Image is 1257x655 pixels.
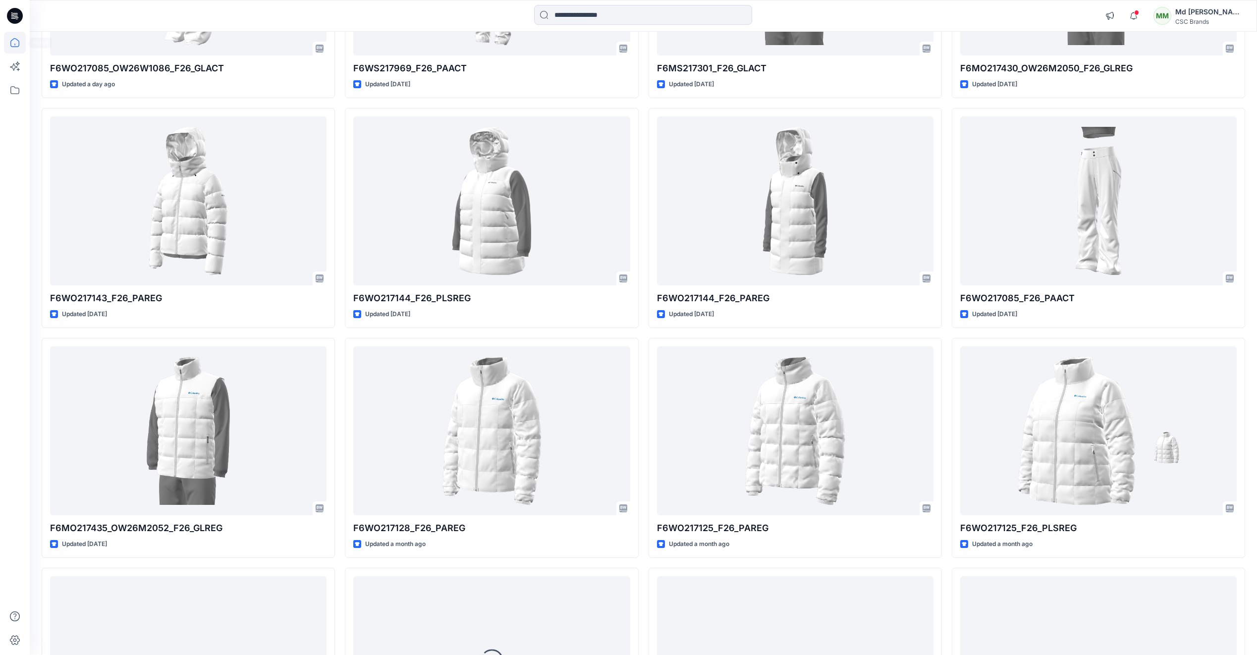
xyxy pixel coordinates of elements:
[365,539,426,549] p: Updated a month ago
[960,291,1237,305] p: F6WO217085_F26_PAACT
[365,79,410,90] p: Updated [DATE]
[669,79,714,90] p: Updated [DATE]
[657,521,933,535] p: F6WO217125_F26_PAREG
[1153,7,1171,25] div: MM
[1175,6,1245,18] div: Md [PERSON_NAME]
[62,79,115,90] p: Updated a day ago
[50,346,327,515] a: F6MO217435_OW26M2052_F26_GLREG
[353,61,630,75] p: F6WS217969_F26_PAACT
[353,291,630,305] p: F6WO217144_F26_PLSREG
[50,61,327,75] p: F6WO217085_OW26W1086_F26_GLACT
[1175,18,1245,25] div: CSC Brands
[960,61,1237,75] p: F6MO217430_OW26M2050_F26_GLREG
[365,309,410,320] p: Updated [DATE]
[353,521,630,535] p: F6WO217128_F26_PAREG
[353,116,630,285] a: F6WO217144_F26_PLSREG
[669,539,729,549] p: Updated a month ago
[657,61,933,75] p: F6MS217301_F26_GLACT
[669,309,714,320] p: Updated [DATE]
[972,539,1033,549] p: Updated a month ago
[50,521,327,535] p: F6MO217435_OW26M2052_F26_GLREG
[972,309,1017,320] p: Updated [DATE]
[960,346,1237,515] a: F6WO217125_F26_PLSREG
[657,291,933,305] p: F6WO217144_F26_PAREG
[50,116,327,285] a: F6WO217143_F26_PAREG
[960,116,1237,285] a: F6WO217085_F26_PAACT
[62,539,107,549] p: Updated [DATE]
[62,309,107,320] p: Updated [DATE]
[657,116,933,285] a: F6WO217144_F26_PAREG
[657,346,933,515] a: F6WO217125_F26_PAREG
[353,346,630,515] a: F6WO217128_F26_PAREG
[960,521,1237,535] p: F6WO217125_F26_PLSREG
[50,291,327,305] p: F6WO217143_F26_PAREG
[972,79,1017,90] p: Updated [DATE]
